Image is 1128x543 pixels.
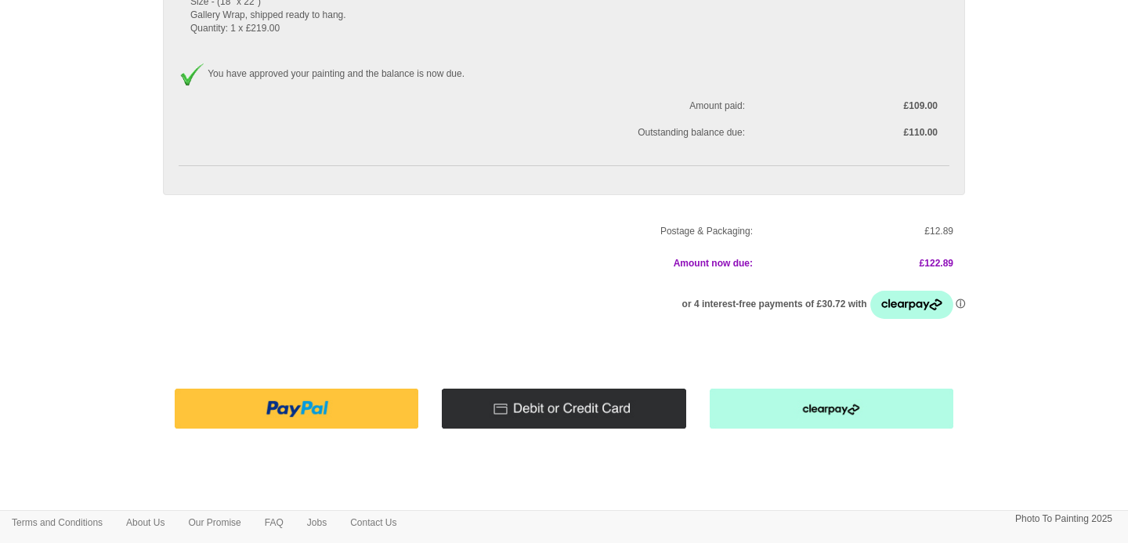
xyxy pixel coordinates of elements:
[757,100,949,139] label: £109.00 £110.00
[175,223,753,240] p: Postage & Packaging:
[208,68,465,79] span: You have approved your painting and the balance is now due.
[175,389,418,429] img: Pay with PayPal
[338,511,408,534] a: Contact Us
[776,223,953,240] p: £12.89
[442,389,685,429] img: Pay with Credit/Debit card
[176,511,252,534] a: Our Promise
[710,389,953,429] img: Pay with clearpay
[295,511,338,534] a: Jobs
[682,299,869,310] span: or 4 interest-free payments of £30.72 with
[179,63,205,86] img: Approved
[776,255,953,272] p: £122.89
[114,511,176,534] a: About Us
[956,299,965,310] a: Information - Opens a dialog
[179,100,757,139] span: Amount paid: Outstanding balance due:
[253,511,295,534] a: FAQ
[1015,511,1112,527] p: Photo To Painting 2025
[175,255,753,272] p: Amount now due:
